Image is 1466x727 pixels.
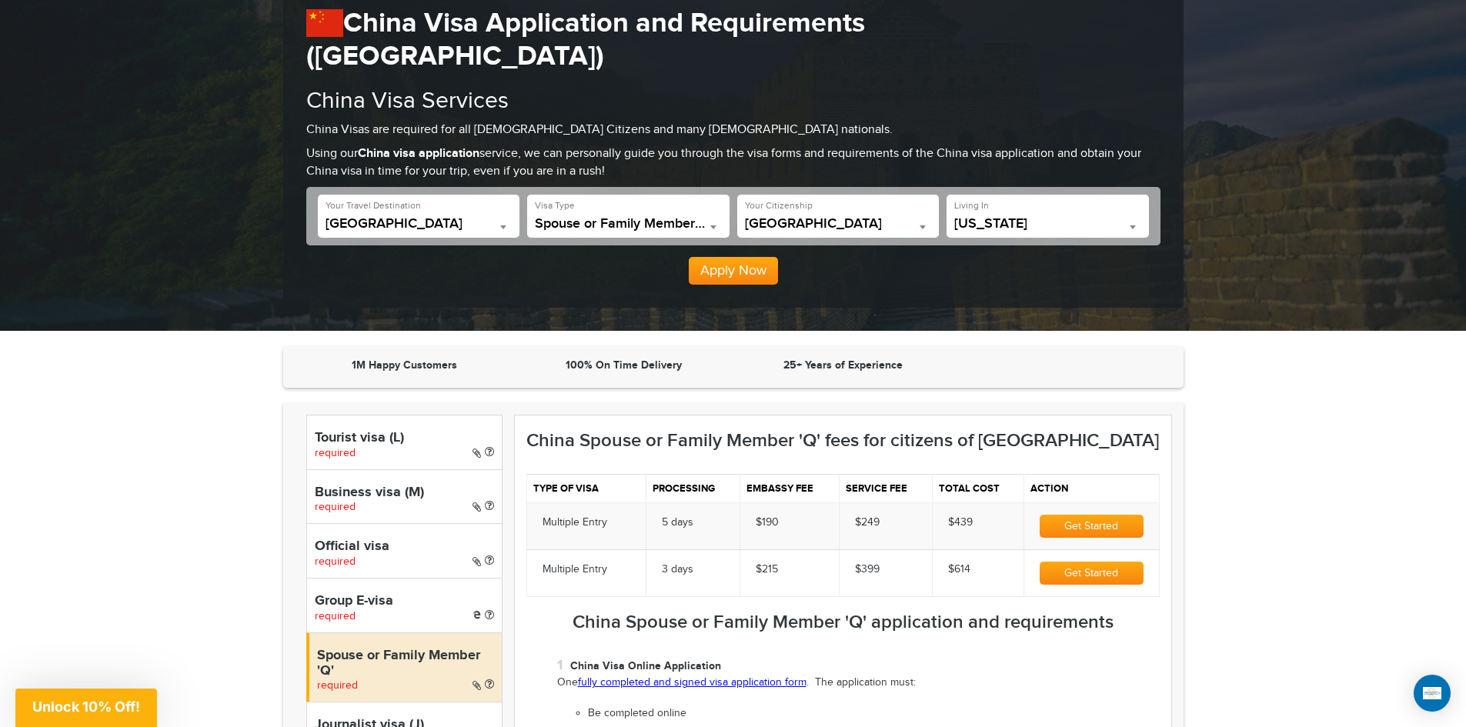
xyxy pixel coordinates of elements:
[1414,675,1451,712] div: Open Intercom Messenger
[557,675,1160,691] p: One . The application must:
[783,358,903,372] strong: 25+ Years of Experience
[662,563,693,575] span: 3 days
[526,431,1160,451] h3: China Spouse or Family Member 'Q' fees for citizens of [GEOGRAPHIC_DATA]
[1040,520,1143,532] a: Get Started
[662,516,693,529] span: 5 days
[306,122,1160,139] p: China Visas are required for all [DEMOGRAPHIC_DATA] Citizens and many [DEMOGRAPHIC_DATA] nationals.
[326,199,421,212] label: Your Travel Destination
[957,358,1168,376] iframe: Customer reviews powered by Trustpilot
[526,475,646,503] th: Type of visa
[315,501,356,513] span: required
[352,358,457,372] strong: 1M Happy Customers
[1040,515,1143,538] button: Get Started
[954,199,989,212] label: Living In
[535,216,722,232] span: Spouse or Family Member 'Q'
[745,216,932,232] span: United States
[588,706,1160,722] li: Be completed online
[646,475,740,503] th: Processing
[855,563,880,575] span: $399
[932,475,1024,503] th: Total cost
[578,676,806,689] a: fully completed and signed visa application form
[954,216,1141,238] span: New Jersey
[543,516,607,529] span: Multiple Entry
[1040,567,1143,579] a: Get Started
[32,699,140,715] span: Unlock 10% Off!
[570,659,721,672] strong: China Visa Online Application
[855,516,880,529] span: $249
[315,431,494,446] h4: Tourist visa (L)
[756,563,778,575] span: $215
[840,475,933,503] th: Service fee
[745,199,813,212] label: Your Citizenship
[1040,562,1143,585] button: Get Started
[15,689,157,727] div: Unlock 10% Off!
[948,516,973,529] span: $439
[756,516,779,529] span: $190
[566,358,682,372] strong: 100% On Time Delivery
[543,563,607,575] span: Multiple Entry
[306,7,1160,73] h1: China Visa Application and Requirements ([GEOGRAPHIC_DATA])
[526,612,1160,632] h3: China Spouse or Family Member 'Q' application and requirements
[535,216,722,238] span: Spouse or Family Member 'Q'
[315,594,494,609] h4: Group E-visa
[948,563,970,575] span: $614
[317,649,494,679] h4: Spouse or Family Member 'Q'
[306,145,1160,181] p: Using our service, we can personally guide you through the visa forms and requirements of the Chi...
[1024,475,1159,503] th: Action
[315,610,356,622] span: required
[315,539,494,555] h4: Official visa
[326,216,513,232] span: China
[535,199,575,212] label: Visa Type
[326,216,513,238] span: China
[745,216,932,238] span: United States
[358,146,479,161] strong: China visa application
[315,485,494,501] h4: Business visa (M)
[689,257,778,285] button: Apply Now
[306,88,1160,114] h2: China Visa Services
[315,555,356,568] span: required
[740,475,839,503] th: Embassy fee
[315,447,356,459] span: required
[954,216,1141,232] span: New Jersey
[317,679,358,692] span: required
